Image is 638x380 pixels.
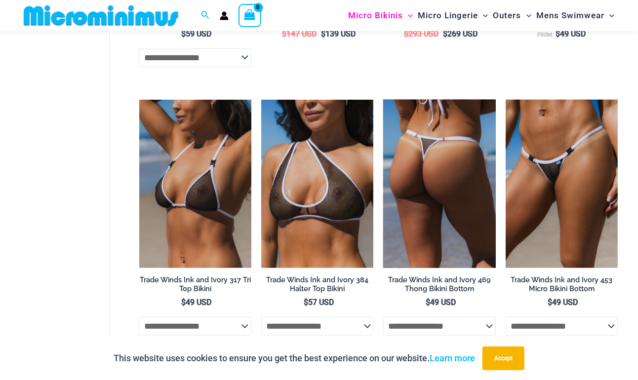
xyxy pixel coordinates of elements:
[536,3,604,28] span: Mens Swimwear
[556,29,586,38] bdi: 49 USD
[239,4,261,27] a: View Shopping Cart, empty
[404,29,408,38] span: $
[556,29,560,38] span: $
[201,9,210,22] a: Search icon link
[181,298,186,307] span: $
[261,275,373,294] h2: Trade Winds Ink and Ivory 384 Halter Top Bikini
[114,351,475,366] p: This website uses cookies to ensure you get the best experience on our website.
[493,3,521,28] span: Outers
[220,11,229,20] a: Account icon link
[506,100,618,268] img: Tradewinds Ink and Ivory 317 Tri Top 453 Micro 03
[282,29,317,38] bdi: 147 USD
[321,29,325,38] span: $
[282,29,286,38] span: $
[491,3,534,28] a: OutersMenu ToggleMenu Toggle
[548,298,552,307] span: $
[261,100,373,268] img: Tradewinds Ink and Ivory 384 Halter 01
[346,3,415,28] a: Micro BikinisMenu ToggleMenu Toggle
[181,298,211,307] bdi: 49 USD
[404,29,439,38] bdi: 293 USD
[139,100,251,268] a: Tradewinds Ink and Ivory 317 Tri Top 01Tradewinds Ink and Ivory 317 Tri Top 453 Micro 06Tradewind...
[430,353,475,363] a: Learn more
[139,275,251,298] a: Trade Winds Ink and Ivory 317 Tri Top Bikini
[344,1,618,30] nav: Site Navigation
[321,29,356,38] bdi: 139 USD
[261,100,373,268] a: Tradewinds Ink and Ivory 384 Halter 01Tradewinds Ink and Ivory 384 Halter 02Tradewinds Ink and Iv...
[181,29,186,38] span: $
[304,298,334,307] bdi: 57 USD
[426,298,456,307] bdi: 49 USD
[443,29,447,38] span: $
[181,29,211,38] bdi: 59 USD
[537,32,553,38] span: From:
[506,100,618,268] a: Tradewinds Ink and Ivory 317 Tri Top 453 Micro 03Tradewinds Ink and Ivory 317 Tri Top 453 Micro 0...
[348,3,403,28] span: Micro Bikinis
[403,3,413,28] span: Menu Toggle
[20,4,182,27] img: MM SHOP LOGO FLAT
[139,275,251,294] h2: Trade Winds Ink and Ivory 317 Tri Top Bikini
[604,3,614,28] span: Menu Toggle
[443,29,478,38] bdi: 269 USD
[415,3,490,28] a: Micro LingerieMenu ToggleMenu Toggle
[534,3,617,28] a: Mens SwimwearMenu ToggleMenu Toggle
[426,298,430,307] span: $
[383,100,495,268] img: Tradewinds Ink and Ivory 469 Thong 02
[139,100,251,268] img: Tradewinds Ink and Ivory 317 Tri Top 01
[304,298,308,307] span: $
[478,3,488,28] span: Menu Toggle
[383,275,495,294] h2: Trade Winds Ink and Ivory 469 Thong Bikini Bottom
[548,298,578,307] bdi: 49 USD
[383,275,495,298] a: Trade Winds Ink and Ivory 469 Thong Bikini Bottom
[261,275,373,298] a: Trade Winds Ink and Ivory 384 Halter Top Bikini
[506,275,618,294] h2: Trade Winds Ink and Ivory 453 Micro Bikini Bottom
[418,3,478,28] span: Micro Lingerie
[506,275,618,298] a: Trade Winds Ink and Ivory 453 Micro Bikini Bottom
[521,3,531,28] span: Menu Toggle
[482,346,524,370] button: Accept
[383,100,495,268] a: Tradewinds Ink and Ivory 469 Thong 01Tradewinds Ink and Ivory 469 Thong 02Tradewinds Ink and Ivor...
